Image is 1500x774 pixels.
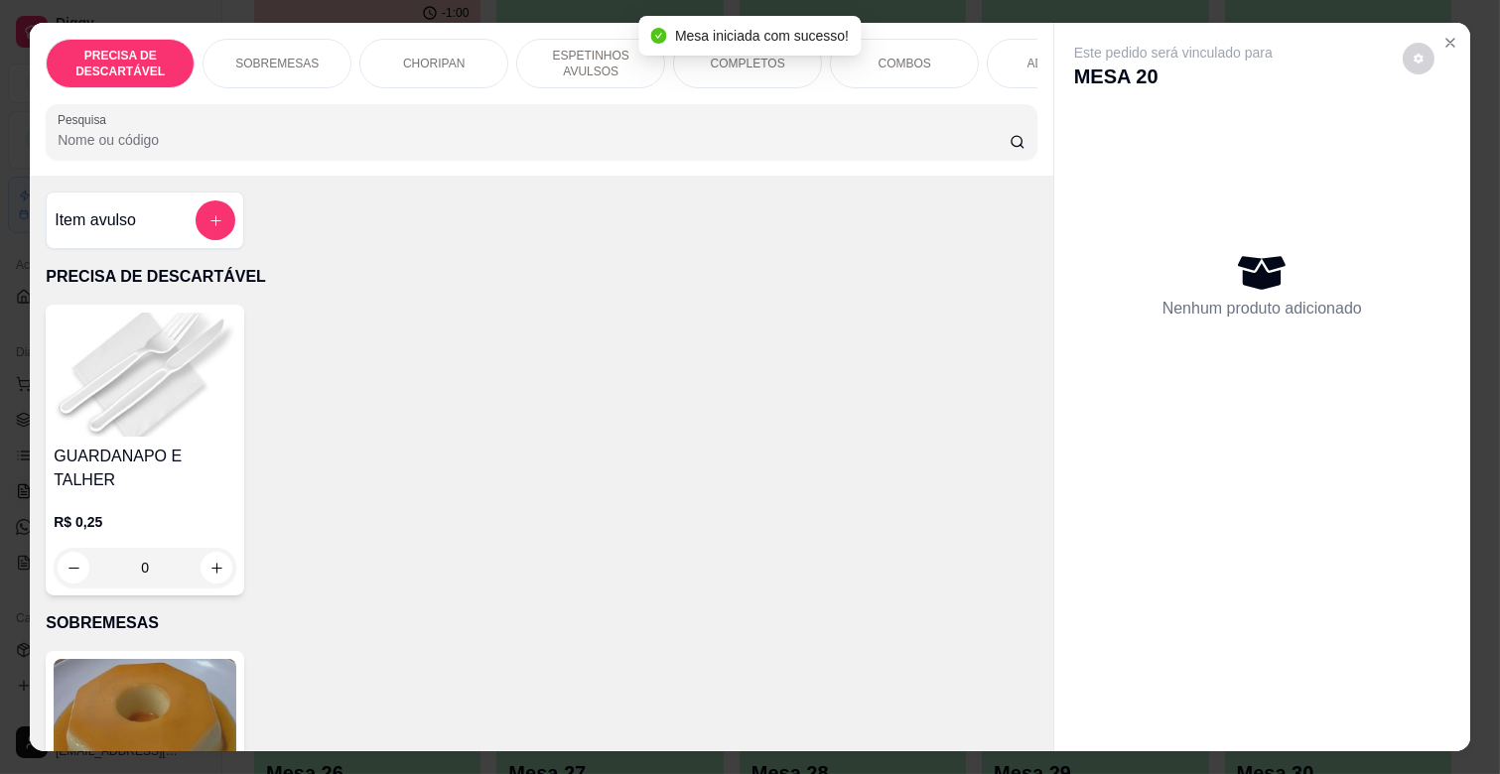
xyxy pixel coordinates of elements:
[1074,43,1273,63] p: Este pedido será vinculado para
[46,265,1037,289] p: PRECISA DE DESCARTÁVEL
[58,130,1010,150] input: Pesquisa
[1027,56,1096,71] p: ADICIONAIS
[1162,297,1362,321] p: Nenhum produto adicionado
[533,48,648,79] p: ESPETINHOS AVULSOS
[55,208,136,232] h4: Item avulso
[63,48,178,79] p: PRECISA DE DESCARTÁVEL
[54,512,236,532] p: R$ 0,25
[196,200,235,240] button: add-separate-item
[46,611,1037,635] p: SOBREMESAS
[1403,43,1434,74] button: decrease-product-quantity
[651,28,667,44] span: check-circle
[1074,63,1273,90] p: MESA 20
[403,56,465,71] p: CHORIPAN
[1434,27,1466,59] button: Close
[235,56,319,71] p: SOBREMESAS
[54,445,236,492] h4: GUARDANAPO E TALHER
[879,56,931,71] p: COMBOS
[675,28,849,44] span: Mesa iniciada com sucesso!
[58,111,113,128] label: Pesquisa
[711,56,785,71] p: COMPLETOS
[54,313,236,437] img: product-image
